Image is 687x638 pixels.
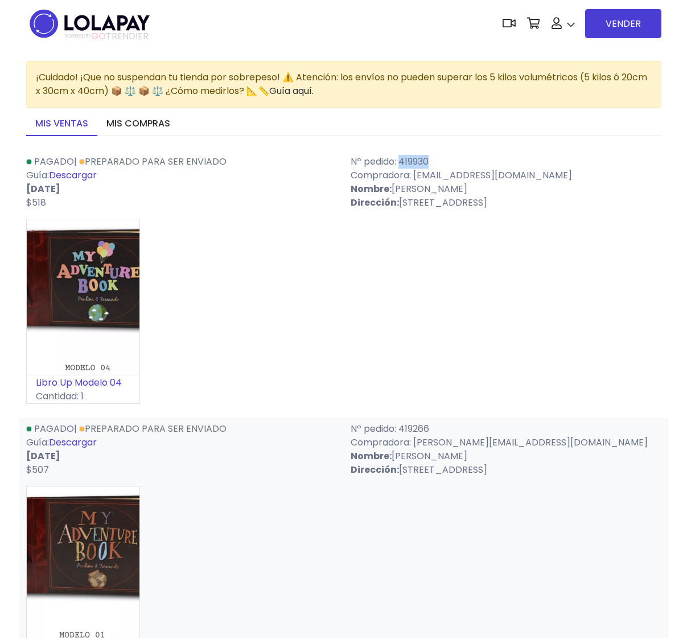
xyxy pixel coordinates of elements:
[91,30,106,43] span: GO
[351,436,661,449] p: Compradora: [PERSON_NAME][EMAIL_ADDRESS][DOMAIN_NAME]
[34,155,74,168] span: Pagado
[26,449,337,463] p: [DATE]
[351,169,661,182] p: Compradora: [EMAIL_ADDRESS][DOMAIN_NAME]
[26,6,153,42] img: logo
[351,463,661,477] p: [STREET_ADDRESS]
[585,9,661,38] a: VENDER
[351,449,661,463] p: [PERSON_NAME]
[26,196,46,209] span: $518
[351,182,661,196] p: [PERSON_NAME]
[26,112,97,136] a: Mis ventas
[19,422,344,477] div: | Guía:
[26,182,337,196] p: [DATE]
[34,422,74,435] span: Pagado
[27,219,139,376] img: small_1736482124196.png
[351,463,399,476] strong: Dirección:
[351,182,392,195] strong: Nombre:
[36,376,122,389] a: Libro Up Modelo 04
[351,155,661,169] p: Nº pedido: 419930
[269,84,314,97] a: Guía aquí.
[27,390,139,403] p: Cantidad: 1
[36,71,647,97] span: ¡Cuidado! ¡Que no suspendan tu tienda por sobrepeso! ⚠️ Atención: los envíos no pueden superar lo...
[49,436,97,449] a: Descargar
[97,112,179,136] a: Mis compras
[351,196,661,210] p: [STREET_ADDRESS]
[351,422,661,436] p: Nº pedido: 419266
[351,196,399,209] strong: Dirección:
[65,33,91,39] span: POWERED BY
[351,449,392,463] strong: Nombre:
[19,155,344,210] div: | Guía:
[79,422,227,435] a: Preparado para ser enviado
[79,155,227,168] a: Preparado para ser enviado
[49,169,97,182] a: Descargar
[65,31,149,42] span: TRENDIER
[26,463,49,476] span: $507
